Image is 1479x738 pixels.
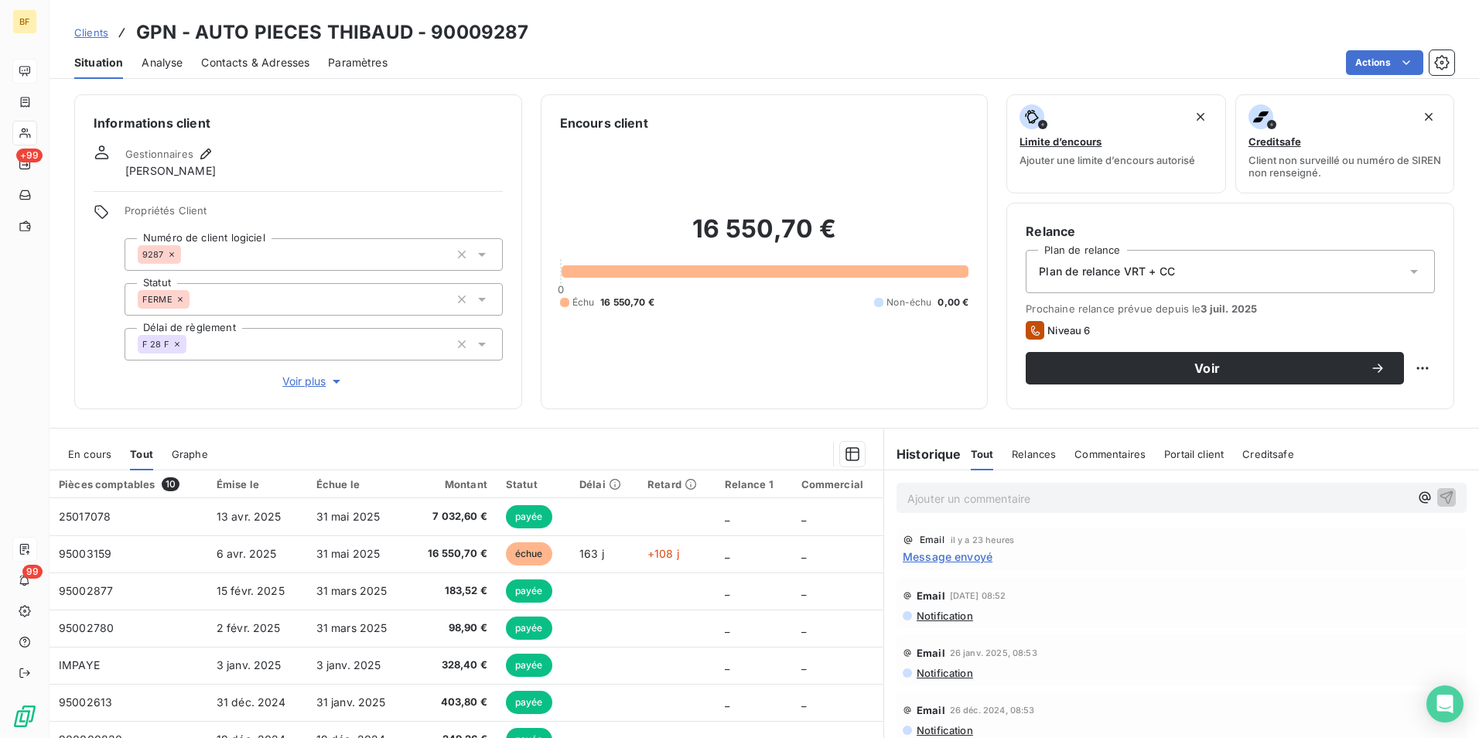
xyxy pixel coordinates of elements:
[1026,352,1404,384] button: Voir
[59,621,114,634] span: 95002780
[951,535,1014,545] span: il y a 23 heures
[579,478,629,490] div: Délai
[950,706,1035,715] span: 26 déc. 2024, 08:53
[418,583,487,599] span: 183,52 €
[172,448,208,460] span: Graphe
[16,149,43,162] span: +99
[1242,448,1294,460] span: Creditsafe
[886,296,931,309] span: Non-échu
[59,510,111,523] span: 25017078
[217,478,298,490] div: Émise le
[418,658,487,673] span: 328,40 €
[217,510,282,523] span: 13 avr. 2025
[1047,324,1090,337] span: Niveau 6
[74,25,108,40] a: Clients
[801,695,806,709] span: _
[316,510,381,523] span: 31 mai 2025
[725,478,783,490] div: Relance 1
[59,695,112,709] span: 95002613
[506,617,552,640] span: payée
[1026,222,1435,241] h6: Relance
[74,26,108,39] span: Clients
[917,704,945,716] span: Email
[1248,135,1301,148] span: Creditsafe
[1020,154,1195,166] span: Ajouter une limite d’encours autorisé
[142,295,172,304] span: FERME
[328,55,388,70] span: Paramètres
[1248,154,1441,179] span: Client non surveillé ou numéro de SIREN non renseigné.
[938,296,968,309] span: 0,00 €
[920,535,944,545] span: Email
[647,547,679,560] span: +108 j
[74,55,123,70] span: Situation
[316,478,399,490] div: Échue le
[506,579,552,603] span: payée
[915,724,973,736] span: Notification
[130,448,153,460] span: Tout
[142,340,169,349] span: F 28 F
[971,448,994,460] span: Tout
[506,478,561,490] div: Statut
[190,292,202,306] input: Ajouter une valeur
[68,448,111,460] span: En cours
[418,695,487,710] span: 403,80 €
[1235,94,1454,193] button: CreditsafeClient non surveillé ou numéro de SIREN non renseigné.
[915,667,973,679] span: Notification
[125,163,216,179] span: [PERSON_NAME]
[725,510,729,523] span: _
[217,547,277,560] span: 6 avr. 2025
[59,547,111,560] span: 95003159
[725,584,729,597] span: _
[316,695,386,709] span: 31 janv. 2025
[1201,302,1257,315] span: 3 juil. 2025
[801,584,806,597] span: _
[418,620,487,636] span: 98,90 €
[316,658,381,671] span: 3 janv. 2025
[801,547,806,560] span: _
[1020,135,1102,148] span: Limite d’encours
[725,658,729,671] span: _
[162,477,179,491] span: 10
[136,19,528,46] h3: GPN - AUTO PIECES THIBAUD - 90009287
[125,373,503,390] button: Voir plus
[142,250,164,259] span: 9287
[217,621,281,634] span: 2 févr. 2025
[558,283,564,296] span: 0
[801,658,806,671] span: _
[1426,685,1464,723] div: Open Intercom Messenger
[560,114,648,132] h6: Encours client
[572,296,595,309] span: Échu
[12,9,37,34] div: BF
[142,55,183,70] span: Analyse
[950,591,1006,600] span: [DATE] 08:52
[917,647,945,659] span: Email
[59,658,100,671] span: IMPAYE
[950,648,1037,658] span: 26 janv. 2025, 08:53
[316,584,388,597] span: 31 mars 2025
[12,704,37,729] img: Logo LeanPay
[59,584,113,597] span: 95002877
[59,477,198,491] div: Pièces comptables
[917,589,945,602] span: Email
[506,691,552,714] span: payée
[125,204,503,226] span: Propriétés Client
[725,695,729,709] span: _
[560,214,969,260] h2: 16 550,70 €
[418,478,487,490] div: Montant
[201,55,309,70] span: Contacts & Adresses
[418,546,487,562] span: 16 550,70 €
[418,509,487,524] span: 7 032,60 €
[1044,362,1370,374] span: Voir
[316,547,381,560] span: 31 mai 2025
[94,114,503,132] h6: Informations client
[125,148,193,160] span: Gestionnaires
[884,445,962,463] h6: Historique
[725,621,729,634] span: _
[217,695,286,709] span: 31 déc. 2024
[181,248,193,261] input: Ajouter une valeur
[579,547,604,560] span: 163 j
[1039,264,1175,279] span: Plan de relance VRT + CC
[801,510,806,523] span: _
[1026,302,1435,315] span: Prochaine relance prévue depuis le
[647,478,706,490] div: Retard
